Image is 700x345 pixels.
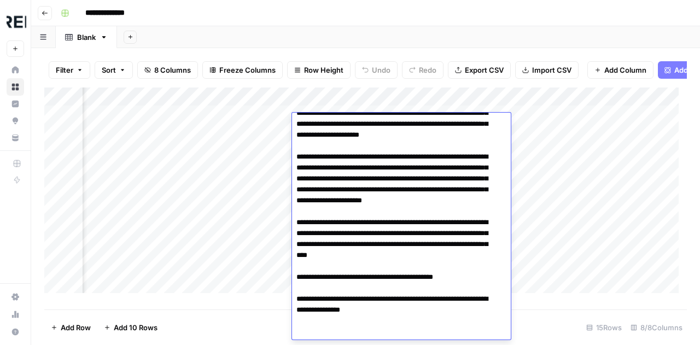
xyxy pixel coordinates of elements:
[77,32,96,43] div: Blank
[7,323,24,341] button: Help + Support
[97,319,164,336] button: Add 10 Rows
[465,65,504,75] span: Export CSV
[372,65,390,75] span: Undo
[287,61,351,79] button: Row Height
[7,9,24,36] button: Workspace: Threepipe Reply
[114,322,157,333] span: Add 10 Rows
[7,13,26,32] img: Threepipe Reply Logo
[137,61,198,79] button: 8 Columns
[587,61,654,79] button: Add Column
[102,65,116,75] span: Sort
[56,26,117,48] a: Blank
[304,65,343,75] span: Row Height
[7,288,24,306] a: Settings
[61,322,91,333] span: Add Row
[582,319,626,336] div: 15 Rows
[44,319,97,336] button: Add Row
[202,61,283,79] button: Freeze Columns
[56,65,73,75] span: Filter
[219,65,276,75] span: Freeze Columns
[95,61,133,79] button: Sort
[7,61,24,79] a: Home
[448,61,511,79] button: Export CSV
[515,61,579,79] button: Import CSV
[419,65,436,75] span: Redo
[355,61,398,79] button: Undo
[7,306,24,323] a: Usage
[7,129,24,147] a: Your Data
[7,112,24,130] a: Opportunities
[626,319,687,336] div: 8/8 Columns
[532,65,571,75] span: Import CSV
[7,78,24,96] a: Browse
[604,65,646,75] span: Add Column
[154,65,191,75] span: 8 Columns
[7,95,24,113] a: Insights
[49,61,90,79] button: Filter
[402,61,444,79] button: Redo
